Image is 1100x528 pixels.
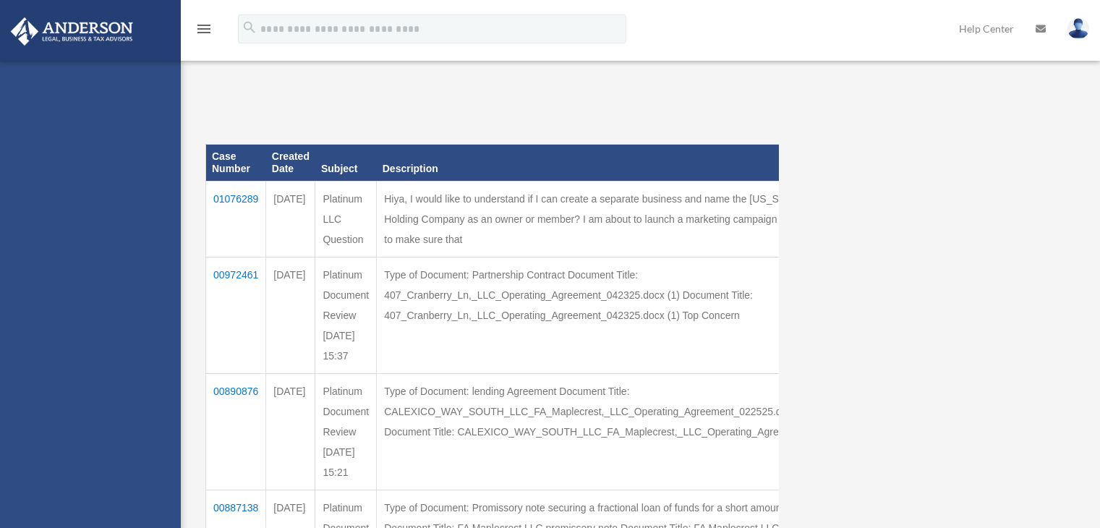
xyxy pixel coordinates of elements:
[206,257,266,373] td: 00972461
[377,181,837,257] td: Hiya, I would like to understand if I can create a separate business and name the [US_STATE] Hold...
[7,17,137,46] img: Anderson Advisors Platinum Portal
[377,373,837,490] td: Type of Document: lending Agreement Document Title: CALEXICO_WAY_SOUTH_LLC_FA_Maplecrest,_LLC_Ope...
[206,373,266,490] td: 00890876
[377,145,837,182] th: Description
[266,145,315,182] th: Created Date
[206,145,266,182] th: Case Number
[315,373,377,490] td: Platinum Document Review [DATE] 15:21
[266,257,315,373] td: [DATE]
[195,20,213,38] i: menu
[242,20,257,35] i: search
[266,181,315,257] td: [DATE]
[377,257,837,373] td: Type of Document: Partnership Contract Document Title: 407_Cranberry_Ln,_LLC_Operating_Agreement_...
[315,145,377,182] th: Subject
[195,25,213,38] a: menu
[266,373,315,490] td: [DATE]
[315,257,377,373] td: Platinum Document Review [DATE] 15:37
[315,181,377,257] td: Platinum LLC Question
[1067,18,1089,39] img: User Pic
[206,181,266,257] td: 01076289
